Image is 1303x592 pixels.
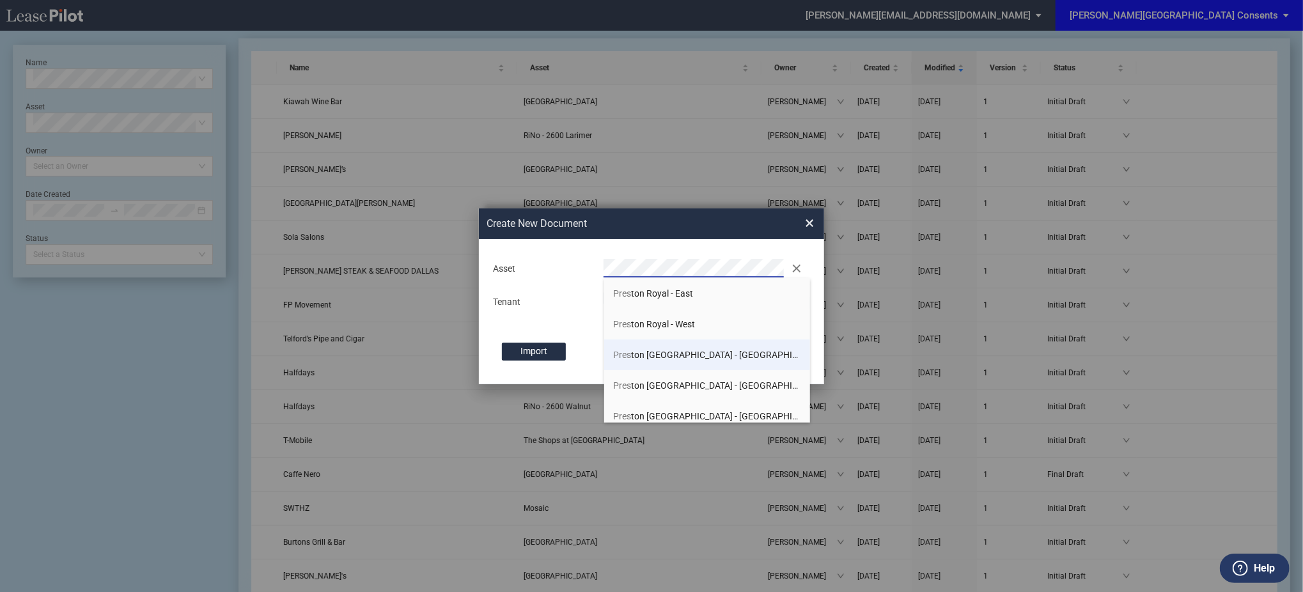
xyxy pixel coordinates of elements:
[805,213,814,233] span: ×
[614,319,696,329] span: ton Royal - West
[604,370,811,401] li: Preston [GEOGRAPHIC_DATA] - [GEOGRAPHIC_DATA]
[604,309,811,339] li: Preston Royal - West
[604,278,811,309] li: Preston Royal - East
[614,288,632,299] span: Pres
[614,319,632,329] span: Pres
[614,411,632,421] span: Pres
[485,263,596,276] div: Asset
[614,288,694,299] span: ton Royal - East
[614,380,826,391] span: ton [GEOGRAPHIC_DATA] - [GEOGRAPHIC_DATA]
[479,208,824,385] md-dialog: Create New ...
[502,343,566,361] label: Import
[487,217,759,231] h2: Create New Document
[614,350,826,360] span: ton [GEOGRAPHIC_DATA] - [GEOGRAPHIC_DATA]
[614,411,826,421] span: ton [GEOGRAPHIC_DATA] - [GEOGRAPHIC_DATA]
[604,339,811,370] li: Preston [GEOGRAPHIC_DATA] - [GEOGRAPHIC_DATA]
[1254,560,1275,577] label: Help
[485,296,596,309] div: Tenant
[604,401,811,432] li: Preston [GEOGRAPHIC_DATA] - [GEOGRAPHIC_DATA]
[614,350,632,360] span: Pres
[614,380,632,391] span: Pres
